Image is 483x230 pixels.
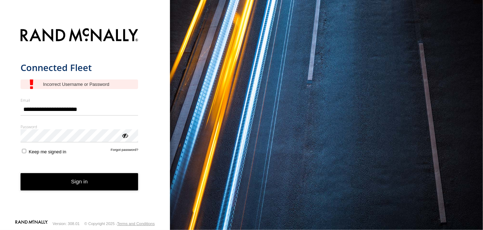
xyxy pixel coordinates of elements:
img: Rand McNally [21,27,138,45]
a: Forgot password? [111,148,138,154]
input: Keep me signed in [22,149,27,153]
div: Version: 308.01 [53,222,80,226]
div: © Copyright 2025 - [84,222,155,226]
div: ViewPassword [121,132,128,139]
a: Terms and Conditions [117,222,155,226]
h1: Connected Fleet [21,62,138,73]
form: main [21,24,150,219]
button: Sign in [21,173,138,190]
label: Email [21,98,138,103]
label: Password [21,124,138,129]
a: Visit our Website [15,220,48,227]
span: Keep me signed in [29,149,66,154]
